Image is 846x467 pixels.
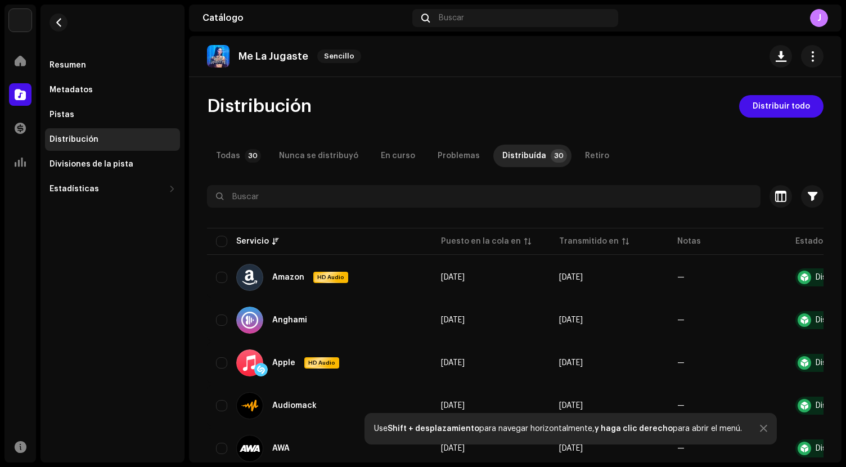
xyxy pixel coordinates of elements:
div: Anghami [272,316,307,324]
div: AWA [272,444,290,452]
div: Estadísticas [49,185,99,194]
div: En curso [381,145,415,167]
re-a-table-badge: — [677,359,685,367]
input: Buscar [207,185,760,208]
p: Me La Jugaste [238,51,308,62]
span: 9 oct 2025 [559,273,583,281]
re-m-nav-item: Pistas [45,104,180,126]
div: J [810,9,828,27]
span: 9 oct 2025 [441,402,465,410]
div: Problemas [438,145,480,167]
re-a-table-badge: — [677,316,685,324]
strong: y haga clic derecho [595,425,673,433]
div: Transmitido en [559,236,619,247]
span: 9 oct 2025 [441,273,465,281]
div: Divisiones de la pista [49,160,133,169]
p-badge: 30 [245,149,261,163]
span: HD Audio [314,273,347,281]
div: Servicio [236,236,269,247]
span: Distribuir todo [753,95,810,118]
span: HD Audio [305,359,338,367]
re-m-nav-dropdown: Estadísticas [45,178,180,200]
div: Distribuída [502,145,546,167]
re-m-nav-item: Metadatos [45,79,180,101]
div: Distribución [49,135,98,144]
div: Metadatos [49,86,93,95]
div: Retiro [585,145,609,167]
span: 9 oct 2025 [441,359,465,367]
re-a-table-badge: — [677,273,685,281]
div: Pistas [49,110,74,119]
re-m-nav-item: Divisiones de la pista [45,153,180,176]
div: Use para navegar horizontalmente, para abrir el menú. [374,424,742,433]
div: Amazon [272,273,304,281]
span: 9 oct 2025 [559,444,583,452]
span: 9 oct 2025 [559,402,583,410]
span: Sencillo [317,50,361,63]
span: 9 oct 2025 [559,359,583,367]
div: Todas [216,145,240,167]
re-m-nav-item: Resumen [45,54,180,77]
span: 9 oct 2025 [441,444,465,452]
span: Distribución [207,95,312,118]
div: Nunca se distribuyó [279,145,358,167]
span: Buscar [439,14,464,23]
p-badge: 30 [551,149,567,163]
span: 9 oct 2025 [559,316,583,324]
div: Catálogo [202,14,408,23]
img: 2241fb3f-7fe0-4a86-8910-ad388025e1ee [207,45,229,68]
img: 297a105e-aa6c-4183-9ff4-27133c00f2e2 [9,9,31,32]
div: Puesto en la cola en [441,236,521,247]
strong: Shift + desplazamiento [388,425,479,433]
re-m-nav-item: Distribución [45,128,180,151]
div: Apple [272,359,295,367]
div: Resumen [49,61,86,70]
button: Distribuir todo [739,95,823,118]
div: Audiomack [272,402,317,410]
re-a-table-badge: — [677,444,685,452]
re-a-table-badge: — [677,402,685,410]
span: 9 oct 2025 [441,316,465,324]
